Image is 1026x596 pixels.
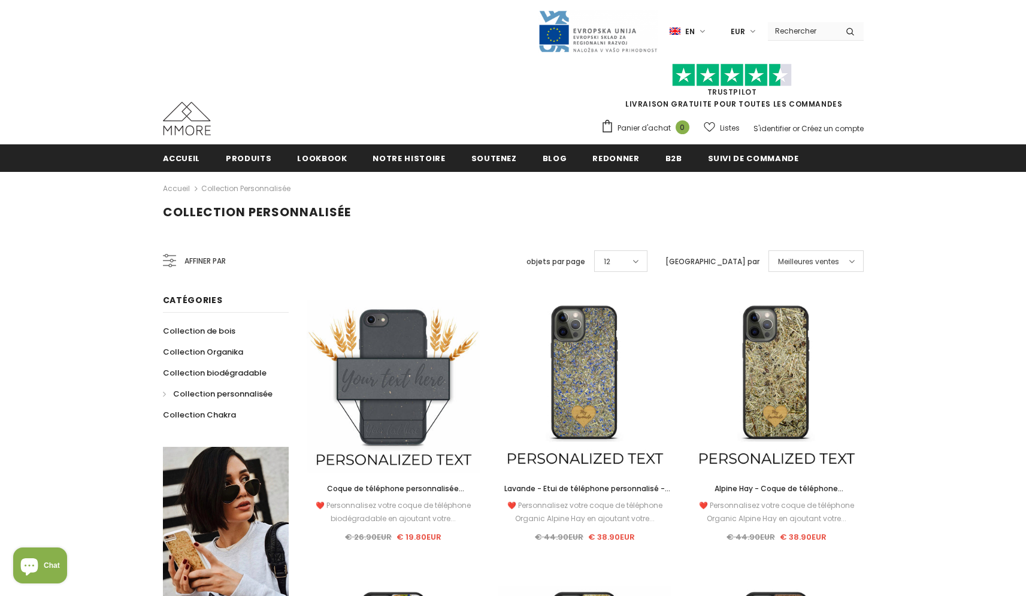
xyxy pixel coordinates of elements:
[706,483,846,507] span: Alpine Hay - Coque de téléphone personnalisée - Cadeau personnalisé
[373,144,445,171] a: Notre histoire
[707,87,757,97] a: TrustPilot
[184,255,226,268] span: Affiner par
[163,404,236,425] a: Collection Chakra
[588,531,635,543] span: € 38.90EUR
[665,153,682,164] span: B2B
[689,482,863,495] a: Alpine Hay - Coque de téléphone personnalisée - Cadeau personnalisé
[163,144,201,171] a: Accueil
[780,531,827,543] span: € 38.90EUR
[10,547,71,586] inbox-online-store-chat: Shopify online store chat
[753,123,791,134] a: S'identifier
[592,153,639,164] span: Redonner
[163,409,236,420] span: Collection Chakra
[471,153,517,164] span: soutenez
[778,256,839,268] span: Meilleures ventes
[163,320,235,341] a: Collection de bois
[471,144,517,171] a: soutenez
[792,123,800,134] span: or
[163,153,201,164] span: Accueil
[708,144,799,171] a: Suivi de commande
[538,26,658,36] a: Javni Razpis
[676,120,689,134] span: 0
[768,22,837,40] input: Search Site
[297,153,347,164] span: Lookbook
[685,26,695,38] span: en
[163,346,243,358] span: Collection Organika
[665,144,682,171] a: B2B
[720,122,740,134] span: Listes
[201,183,290,193] a: Collection personnalisée
[543,153,567,164] span: Blog
[163,341,243,362] a: Collection Organika
[373,153,445,164] span: Notre histoire
[163,367,267,379] span: Collection biodégradable
[543,144,567,171] a: Blog
[498,499,671,525] div: ❤️ Personnalisez votre coque de téléphone Organic Alpine Hay en ajoutant votre...
[727,531,775,543] span: € 44.90EUR
[163,204,351,220] span: Collection personnalisée
[307,482,480,495] a: Coque de téléphone personnalisée biodégradable - Noire
[327,483,464,507] span: Coque de téléphone personnalisée biodégradable - Noire
[665,256,759,268] label: [GEOGRAPHIC_DATA] par
[163,362,267,383] a: Collection biodégradable
[601,69,864,109] span: LIVRAISON GRATUITE POUR TOUTES LES COMMANDES
[670,26,680,37] img: i-lang-1.png
[226,144,271,171] a: Produits
[708,153,799,164] span: Suivi de commande
[526,256,585,268] label: objets par page
[604,256,610,268] span: 12
[672,63,792,87] img: Faites confiance aux étoiles pilotes
[801,123,864,134] a: Créez un compte
[173,388,273,400] span: Collection personnalisée
[731,26,745,38] span: EUR
[163,383,273,404] a: Collection personnalisée
[397,531,441,543] span: € 19.80EUR
[618,122,671,134] span: Panier d'achat
[689,499,863,525] div: ❤️ Personnalisez votre coque de téléphone Organic Alpine Hay en ajoutant votre...
[297,144,347,171] a: Lookbook
[704,117,740,138] a: Listes
[592,144,639,171] a: Redonner
[307,499,480,525] div: ❤️ Personnalisez votre coque de téléphone biodégradable en ajoutant votre...
[226,153,271,164] span: Produits
[504,483,670,507] span: Lavande - Etui de téléphone personnalisé - Cadeau personnalisé
[163,181,190,196] a: Accueil
[163,325,235,337] span: Collection de bois
[163,102,211,135] img: Cas MMORE
[535,531,583,543] span: € 44.90EUR
[163,294,223,306] span: Catégories
[538,10,658,53] img: Javni Razpis
[498,482,671,495] a: Lavande - Etui de téléphone personnalisé - Cadeau personnalisé
[345,531,392,543] span: € 26.90EUR
[601,119,695,137] a: Panier d'achat 0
